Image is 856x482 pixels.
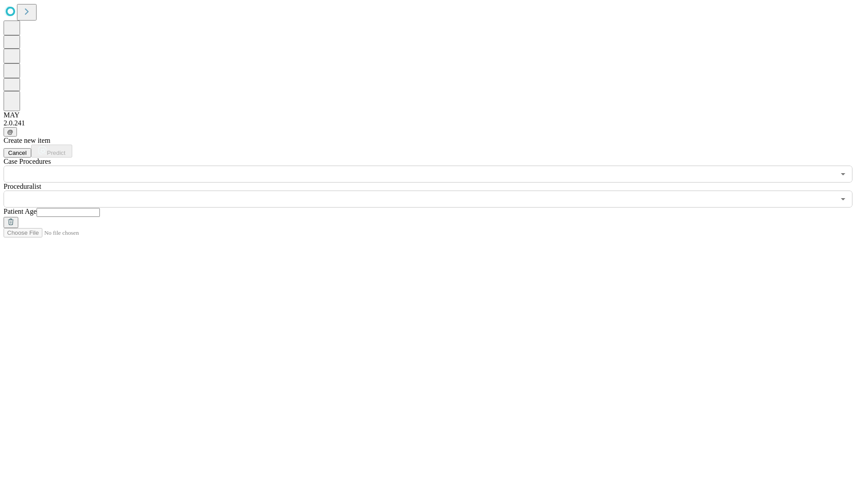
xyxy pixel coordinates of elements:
[4,119,852,127] div: 2.0.241
[4,158,51,165] span: Scheduled Procedure
[31,145,72,158] button: Predict
[4,127,17,137] button: @
[8,150,27,156] span: Cancel
[7,129,13,135] span: @
[4,137,50,144] span: Create new item
[4,183,41,190] span: Proceduralist
[837,193,849,205] button: Open
[47,150,65,156] span: Predict
[837,168,849,180] button: Open
[4,148,31,158] button: Cancel
[4,208,37,215] span: Patient Age
[4,111,852,119] div: MAY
